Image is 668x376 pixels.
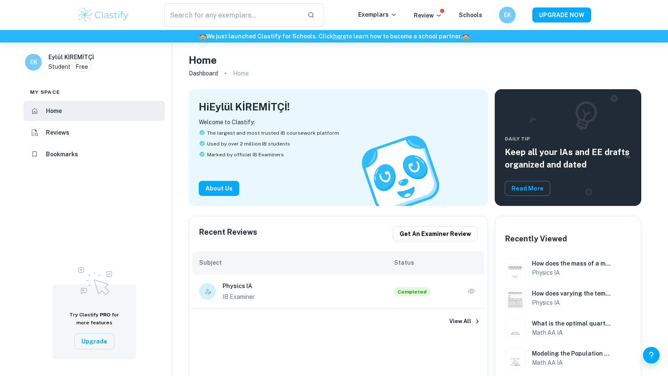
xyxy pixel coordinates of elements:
[447,315,473,328] button: View All
[505,348,525,368] img: Math AA IA example thumbnail: Modeling the Population of Egypt
[505,288,525,308] img: Physics IA example thumbnail: How does varying the temperature of a co
[46,128,69,137] h6: Reviews
[505,318,525,338] img: Math AA IA example thumbnail: What is the optimal quarterly profit at
[2,32,666,41] h6: We just launched Clastify for Schools. Click to learn how to become a school partner.
[233,69,249,78] p: Home
[46,150,78,159] h6: Bookmarks
[459,12,482,18] a: Schools
[532,358,612,367] h6: Math AA IA
[76,62,88,71] p: Free
[189,308,488,334] a: View All
[77,7,130,23] img: Clastify logo
[199,258,394,267] h6: Subject
[207,140,290,148] span: Used by over 2 million IB students
[532,349,612,358] h6: Modeling the Population of [GEOGRAPHIC_DATA]
[532,8,591,23] button: UPGRADE NOW
[532,328,612,337] h6: Math AA IA
[223,281,394,291] h6: Physics IA
[74,333,114,349] button: Upgrade
[333,33,346,40] a: here
[358,10,397,19] p: Exemplars
[164,3,301,27] input: Search for any exemplars...
[502,345,634,371] a: Math AA IA example thumbnail: Modeling the Population of Egypt Modeling the Population of [GEOGRA...
[502,315,634,341] a: Math AA IA example thumbnail: What is the optimal quarterly profit at What is the optimal quarter...
[394,287,430,296] span: Completed
[532,289,612,298] h6: How does varying the temperature of a copper wire (25.0, 100.0, 125.0, 150.0, 175.0, 200.0 °C) im...
[48,53,94,62] h6: Eylül KİREMİTÇİ
[643,347,660,363] button: Help and Feedback
[532,268,612,277] h6: Physics IA
[207,129,339,137] span: The largest and most trusted IB coursework platform
[502,255,634,281] a: Physics IA example thumbnail: How does the mass of a marble (0.0050, 0How does the mass of a marb...
[505,233,567,245] h6: Recently Viewed
[532,259,612,268] h6: How does the mass of a marble (0.0050, 0.0100, 0.0150, 0.0200, 0.0250 kg) affect its vertical ter...
[223,292,394,301] p: IB Examiner
[100,312,111,318] span: PRO
[199,33,206,40] span: 🏫
[189,53,217,68] h4: Home
[499,7,516,23] button: EK
[199,226,257,241] h6: Recent Reviews
[503,10,512,20] h6: EK
[532,319,612,328] h6: What is the optimal quarterly profit at which my family's food business should operate?
[189,68,218,79] a: Dashboard
[23,144,165,164] a: Bookmarks
[394,258,478,267] h6: Status
[199,118,478,127] p: Welcome to Clastify:
[23,123,165,143] a: Reviews
[199,181,239,196] button: About Us
[532,298,612,307] h6: Physics IA
[207,151,284,158] span: Marked by official IB Examiners
[73,262,115,298] img: Upgrade to Pro
[505,135,631,143] span: Daily Tip
[46,106,62,115] h6: Home
[30,88,60,96] span: My space
[29,58,38,67] h6: EK
[462,33,469,40] span: 🏫
[414,11,442,20] p: Review
[393,226,478,241] button: Get an examiner review
[505,181,550,196] button: Read More
[63,311,126,327] h6: Try Clastify for more features
[502,285,634,311] a: Physics IA example thumbnail: How does varying the temperature of a coHow does varying the temper...
[505,258,525,278] img: Physics IA example thumbnail: How does the mass of a marble (0.0050, 0
[23,101,165,121] a: Home
[199,99,290,114] h4: Hi Eylül KİREMİTÇİ !
[48,62,71,71] p: Student
[505,146,631,171] h5: Keep all your IAs and EE drafts organized and dated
